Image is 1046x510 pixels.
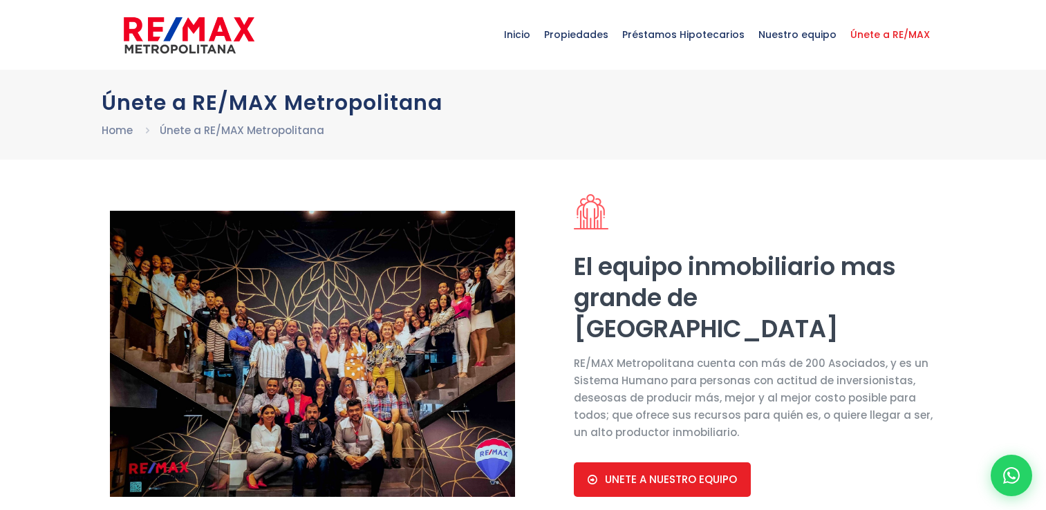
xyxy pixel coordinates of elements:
h2: El equipo inmobiliario mas grande de [GEOGRAPHIC_DATA] [574,251,937,344]
p: RE/MAX Metropolitana cuenta con más de 200 Asociados, y es un Sistema Humano para personas con ac... [574,355,937,441]
span: UNETE A NUESTRO EQUIPO [605,473,737,486]
span: Inicio [497,14,537,55]
a: Home [102,123,133,138]
a: Únete a RE/MAX Metropolitana [160,123,324,138]
a: UNETE A NUESTRO EQUIPO [574,462,751,497]
span: Propiedades [537,14,615,55]
h1: Únete a RE/MAX Metropolitana [102,91,945,115]
img: remax-metropolitana-logo [124,15,254,56]
span: Nuestro equipo [751,14,843,55]
span: Préstamos Hipotecarios [615,14,751,55]
span: Únete a RE/MAX [843,14,937,55]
